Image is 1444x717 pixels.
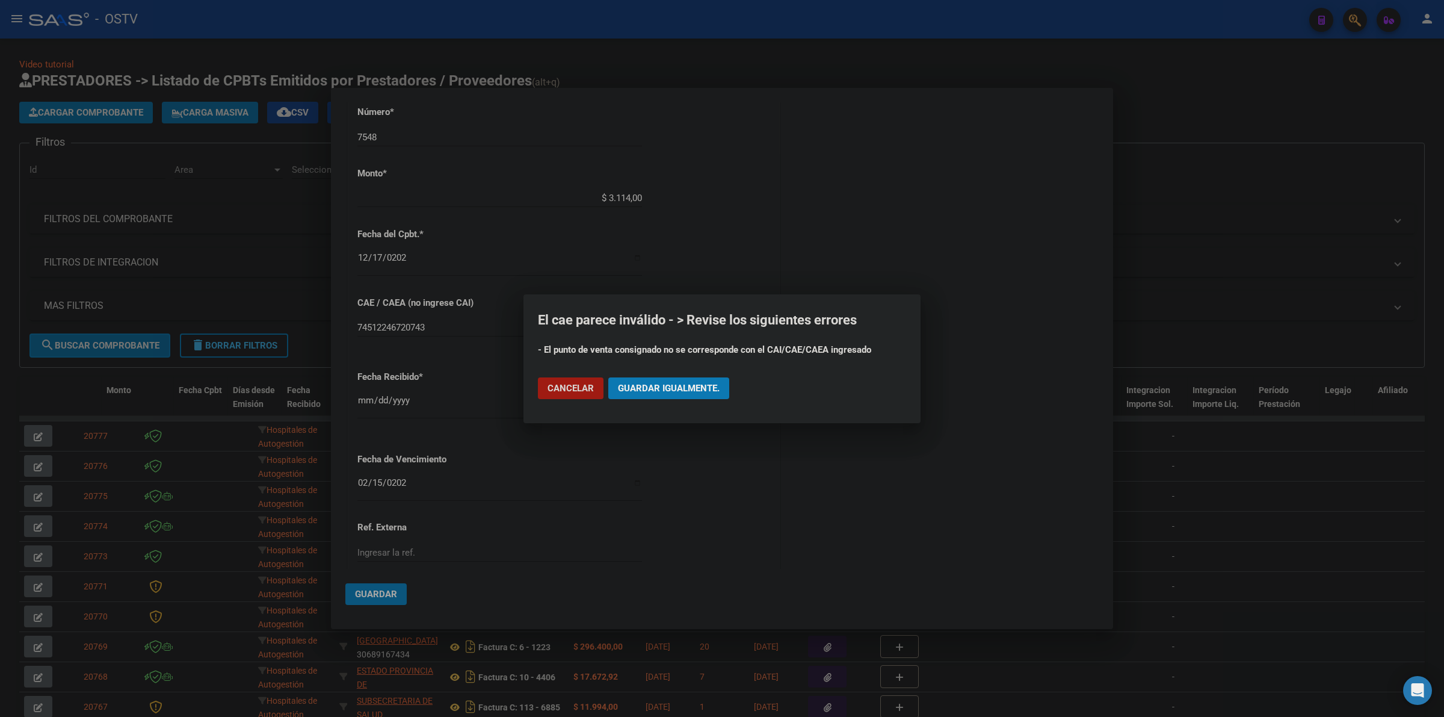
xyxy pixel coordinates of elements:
[1403,676,1432,705] div: Open Intercom Messenger
[538,344,871,355] strong: - El punto de venta consignado no se corresponde con el CAI/CAE/CAEA ingresado
[538,309,906,332] h2: El cae parece inválido - > Revise los siguientes errores
[548,383,594,394] span: Cancelar
[618,383,720,394] span: Guardar igualmente.
[538,377,603,399] button: Cancelar
[608,377,729,399] button: Guardar igualmente.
